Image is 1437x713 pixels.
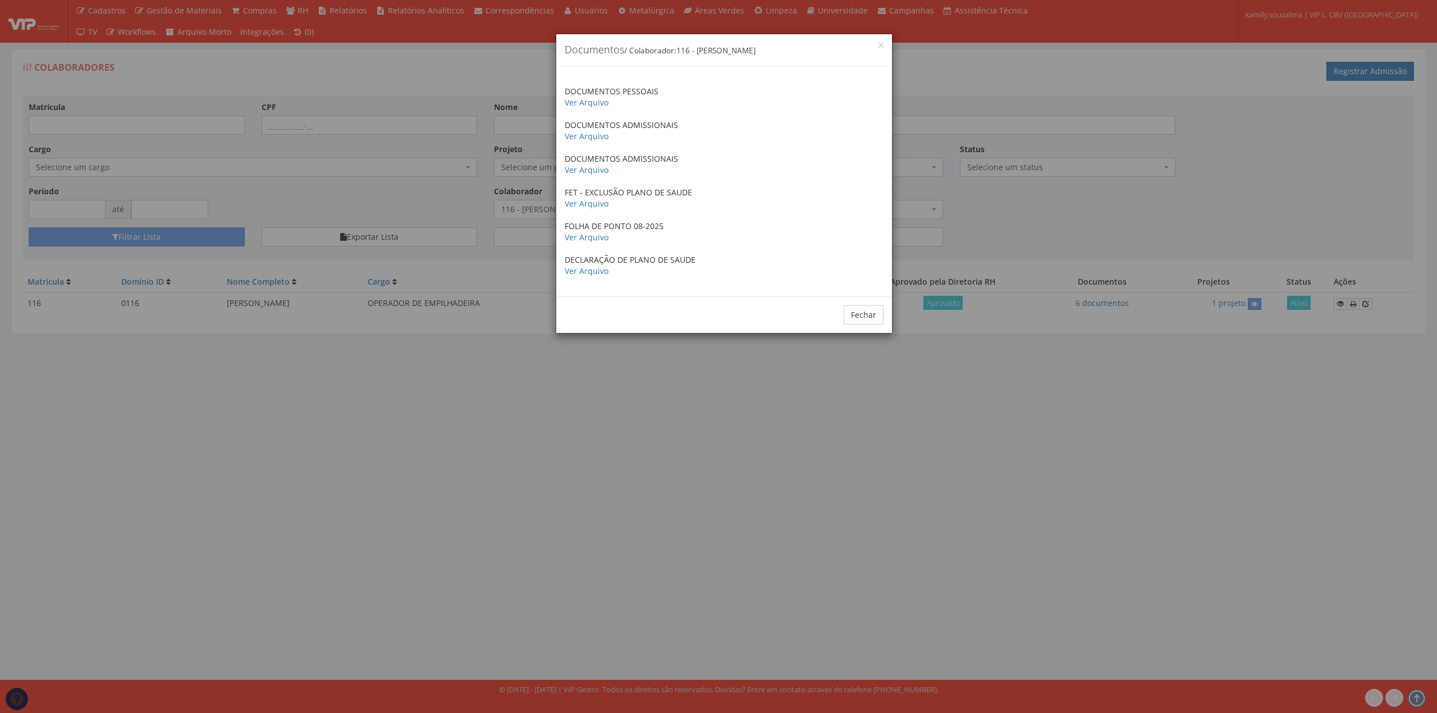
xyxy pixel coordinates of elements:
[565,266,608,276] a: Ver Arquivo
[565,187,884,209] p: FET - EXCLUSÃO PLANO DE SAUDE
[565,254,884,277] p: DECLARAÇÃO DE PLANO DE SAUDE
[565,120,884,142] p: DOCUMENTOS ADMISSIONAIS
[565,198,608,209] a: Ver Arquivo
[565,97,608,108] a: Ver Arquivo
[624,45,756,56] small: / Colaborador:
[565,221,884,243] p: FOLHA DE PONTO 08-2025
[565,164,608,175] a: Ver Arquivo
[565,131,608,141] a: Ver Arquivo
[565,232,608,243] a: Ver Arquivo
[844,305,884,324] button: Fechar
[565,86,884,108] p: DOCUMENTOS PESSOAIS
[565,43,884,57] h4: Documentos
[676,45,756,56] span: 116 - [PERSON_NAME]
[565,153,884,176] p: DOCUMENTOS ADMISSIONAIS
[878,43,884,48] button: Close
